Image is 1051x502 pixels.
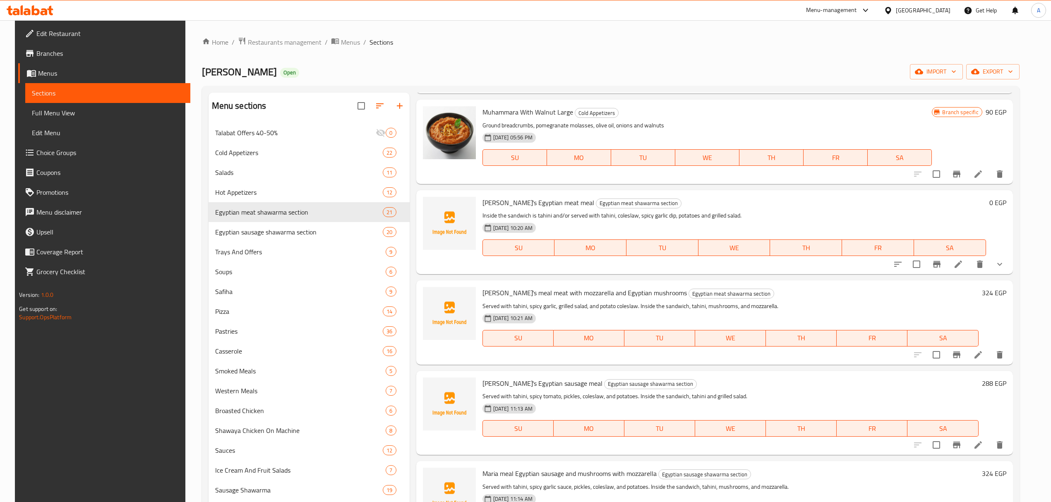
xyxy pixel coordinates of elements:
div: Egyptian sausage shawarma section20 [209,222,410,242]
span: TH [773,242,839,254]
div: items [383,445,396,455]
span: A [1037,6,1040,15]
div: Talabat Offers 40-50%0 [209,123,410,143]
span: 22 [383,149,396,157]
span: Muhammara With Walnut Large [482,106,573,118]
span: SU [486,242,552,254]
span: Select all sections [353,97,370,115]
div: items [386,267,396,277]
a: Menus [18,63,190,83]
button: Branch-specific-item [947,435,967,455]
div: Menu-management [806,5,857,15]
span: Branches [36,48,184,58]
div: Safiha9 [209,282,410,301]
h6: 288 EGP [982,378,1006,389]
span: 7 [386,387,396,395]
span: Edit Menu [32,128,184,138]
span: Restaurants management [248,37,322,47]
a: Edit menu item [953,259,963,269]
button: Add section [390,96,410,116]
span: Sort sections [370,96,390,116]
span: [DATE] 11:13 AM [490,405,536,413]
span: Shawaya Chicken On Machine [215,426,386,435]
button: WE [675,149,739,166]
span: TU [630,242,695,254]
div: Sausage Shawarma19 [209,480,410,500]
p: Ground breadcrumbs, pomegranate molasses, olive oil, onions and walnuts [482,120,932,131]
span: Egyptian sausage shawarma section [215,227,383,237]
button: SU [482,239,555,256]
button: Branch-specific-item [947,164,967,184]
div: Ice Cream And Fruit Salads7 [209,460,410,480]
span: MO [557,332,621,344]
li: / [325,37,328,47]
span: Talabat Offers 40-50% [215,128,376,138]
div: Pastries36 [209,321,410,341]
div: items [386,247,396,257]
span: Egyptian sausage shawarma section [659,470,751,479]
span: TH [769,423,833,435]
div: Egyptian meat shawarma section [689,289,774,299]
button: import [910,64,963,79]
div: items [383,167,396,177]
span: Egyptian meat shawarma section [689,289,774,299]
span: TU [614,152,672,164]
span: SA [917,242,983,254]
span: Branch specific [939,108,981,116]
span: 16 [383,347,396,355]
div: Soups6 [209,262,410,282]
span: 5 [386,367,396,375]
span: Smoked Meals [215,366,386,376]
span: FR [845,242,911,254]
div: items [383,485,396,495]
a: Full Menu View [25,103,190,123]
span: Cold Appetizers [575,108,618,118]
span: WE [702,242,767,254]
button: Branch-specific-item [927,254,947,274]
span: Version: [19,289,39,300]
span: Edit Restaurant [36,29,184,38]
span: Salads [215,167,383,177]
span: SU [486,423,550,435]
button: TH [766,420,837,437]
span: Select to update [928,165,945,183]
span: MO [558,242,623,254]
span: 19 [383,486,396,494]
span: 9 [386,248,396,256]
span: SU [486,152,544,164]
span: 20 [383,228,396,236]
div: Safiha [215,287,386,296]
span: Open [280,69,299,76]
span: 6 [386,407,396,415]
span: SA [911,332,975,344]
span: Egyptian meat shawarma section [215,207,383,217]
img: Maria's meal meat with mozzarella and Egyptian mushrooms [423,287,476,340]
div: Western Meals7 [209,381,410,401]
div: Broasted Chicken [215,406,386,416]
button: SA [907,420,978,437]
a: Upsell [18,222,190,242]
span: Pastries [215,326,383,336]
button: TU [626,239,698,256]
a: Edit menu item [973,440,983,450]
div: items [383,207,396,217]
div: items [383,187,396,197]
p: Served with tahini, spicy garlic sauce, pickles, coleslaw, and potatoes. Inside the sandwich, tah... [482,482,979,492]
span: Cold Appetizers [215,148,383,158]
p: Inside the sandwich is tahini and/or served with tahini, coleslaw, spicy garlic dip, potatoes and... [482,210,986,221]
button: TU [611,149,675,166]
p: Served with tahini, spicy garlic, grilled salad, and potato coleslaw. Inside the sandwich, tahini... [482,301,979,311]
span: Western Meals [215,386,386,396]
div: Egyptian meat shawarma section21 [209,202,410,222]
button: FR [837,330,907,347]
div: items [386,366,396,376]
span: 6 [386,268,396,276]
button: TU [624,330,695,347]
span: Upsell [36,227,184,237]
span: TU [628,332,692,344]
span: 0 [386,129,396,137]
a: Menu disclaimer [18,202,190,222]
h6: 324 EGP [982,287,1006,299]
